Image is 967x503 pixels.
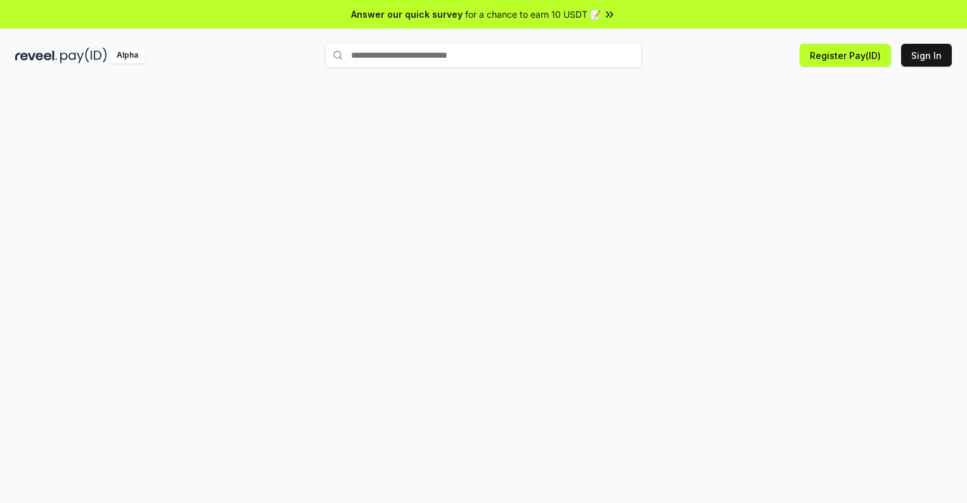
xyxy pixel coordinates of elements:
[110,48,145,63] div: Alpha
[351,8,463,21] span: Answer our quick survey
[465,8,601,21] span: for a chance to earn 10 USDT 📝
[800,44,891,67] button: Register Pay(ID)
[60,48,107,63] img: pay_id
[15,48,58,63] img: reveel_dark
[901,44,952,67] button: Sign In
